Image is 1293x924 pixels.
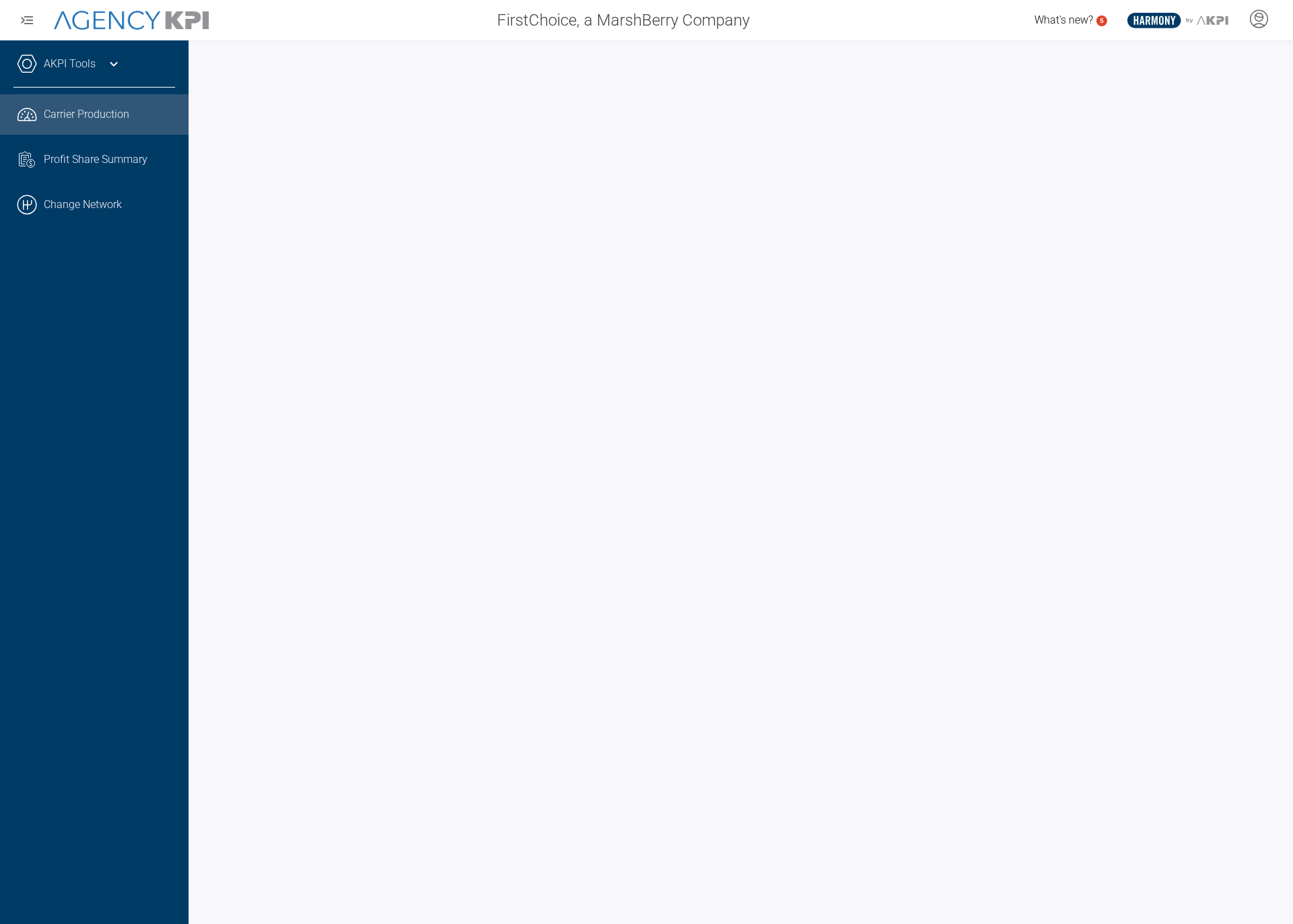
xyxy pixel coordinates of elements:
[497,8,750,32] span: FirstChoice, a MarshBerry Company
[1100,17,1104,24] text: 5
[44,56,96,72] a: AKPI Tools
[54,11,209,30] img: AgencyKPI
[1034,13,1093,26] span: What's new?
[44,106,129,123] span: Carrier Production
[1096,15,1107,26] a: 5
[44,152,147,168] span: Profit Share Summary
